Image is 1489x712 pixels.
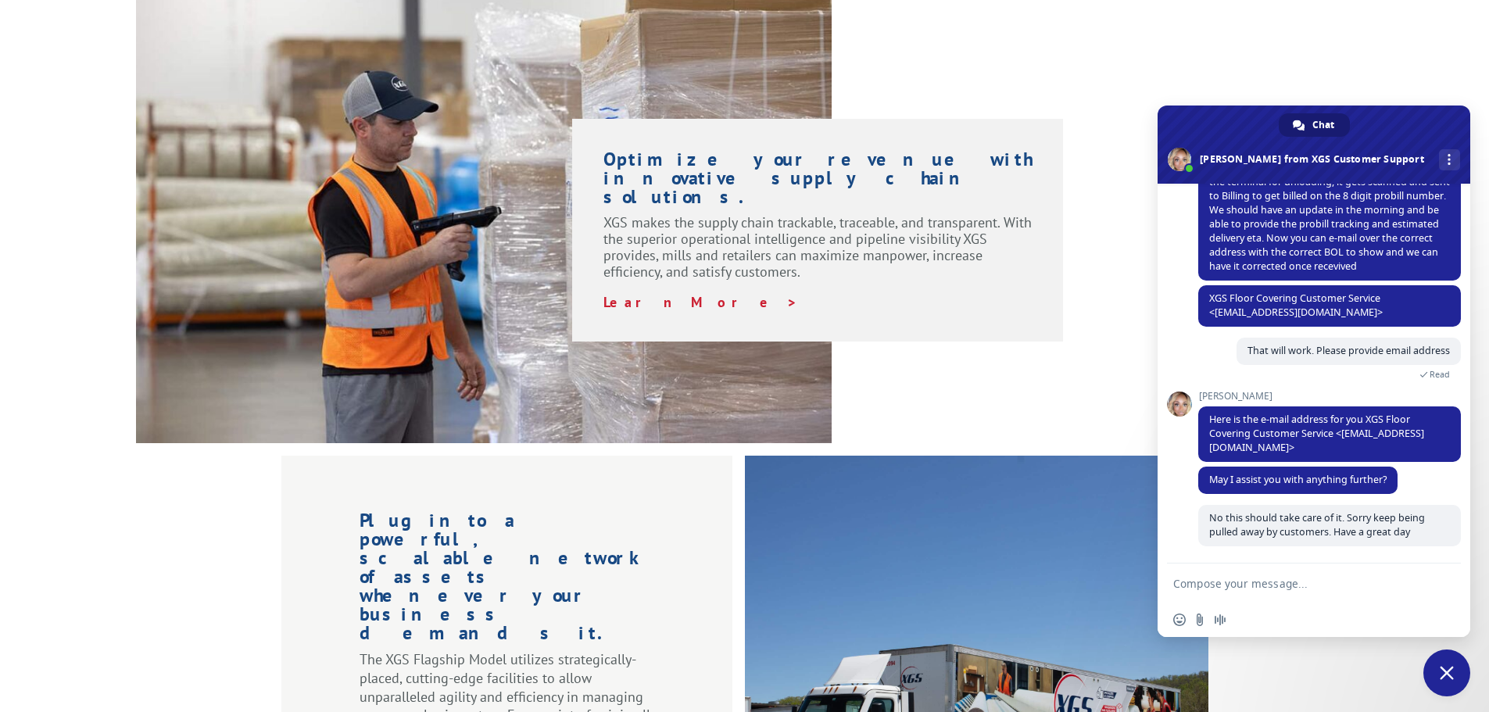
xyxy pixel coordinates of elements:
span: [PERSON_NAME] [1198,391,1461,402]
span: XGS Floor Covering Customer Service <[EMAIL_ADDRESS][DOMAIN_NAME]> [1209,292,1383,319]
span: That will work. Please provide email address [1247,344,1450,357]
a: Learn More > [603,293,798,311]
span: Read [1430,369,1450,380]
a: Close chat [1423,649,1470,696]
h1: Optimize your revenue with innovative supply chain solutions. [603,150,1033,214]
h1: Plug into a powerful, scalable network of assets whenever your business demands it. [360,511,654,650]
span: Send a file [1194,614,1206,626]
span: Insert an emoji [1173,614,1186,626]
span: No this should take care of it. Sorry keep being pulled away by customers. Have a great day [1209,511,1425,538]
span: May I assist you with anything further? [1209,473,1387,486]
p: XGS makes the supply chain trackable, traceable, and transparent. With the superior operational i... [603,214,1033,294]
a: Chat [1279,113,1350,137]
span: Here is the e-mail address for you XGS Floor Covering Customer Service <[EMAIL_ADDRESS][DOMAIN_NA... [1209,413,1424,454]
span: Audio message [1214,614,1226,626]
span: Chat [1312,113,1334,137]
textarea: Compose your message... [1173,564,1423,603]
